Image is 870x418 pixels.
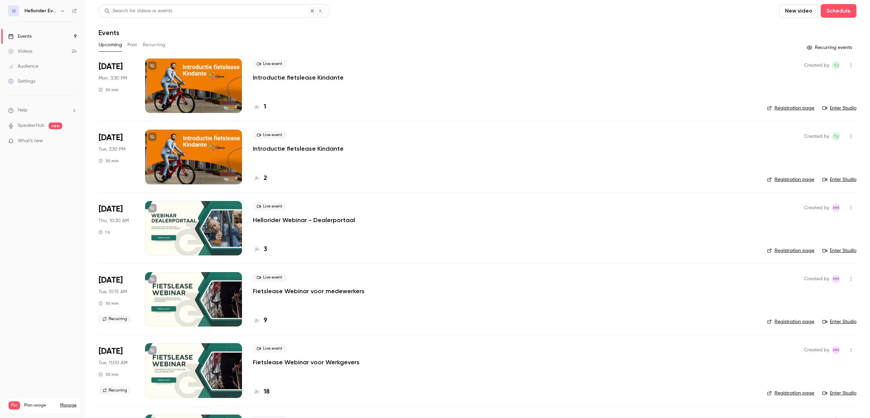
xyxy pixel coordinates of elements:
a: SpeakerHub [18,122,45,129]
div: 30 min [99,372,119,377]
span: What's new [18,137,43,145]
a: 3 [253,245,267,254]
a: 2 [253,174,267,183]
button: Recurring events [804,42,856,53]
span: Tue, 3:30 PM [99,146,125,153]
span: Created by [804,275,829,283]
span: Recurring [99,386,131,395]
span: HM [833,275,839,283]
span: Heleen Mostert [832,346,840,354]
a: Registration page [767,318,814,325]
h4: 1 [264,102,266,112]
div: Search for videos or events [104,7,172,15]
a: Hellorider Webinar - Dealerportaal [253,216,355,224]
a: Manage [60,403,76,408]
a: Registration page [767,105,814,112]
span: TJ [834,61,838,69]
a: Introductie fietslease Kindante [253,145,344,153]
h4: 3 [264,245,267,254]
span: HM [833,204,839,212]
span: Live event [253,273,286,282]
span: Created by [804,61,829,69]
button: Past [127,39,137,50]
div: Oct 2 Thu, 10:30 AM (Europe/Amsterdam) [99,201,134,255]
span: Live event [253,60,286,68]
span: new [49,122,62,129]
span: Heleen Mostert [832,275,840,283]
li: help-dropdown-opener [8,107,77,114]
span: [DATE] [99,275,123,286]
button: Schedule [821,4,856,18]
span: [DATE] [99,132,123,143]
span: [DATE] [99,346,123,357]
a: Introductie fietslease Kindante [253,73,344,82]
div: Oct 7 Tue, 10:15 AM (Europe/Amsterdam) [99,272,134,327]
span: Plan usage [24,403,56,408]
span: [DATE] [99,204,123,215]
h1: Events [99,29,119,37]
button: Recurring [143,39,166,50]
a: 18 [253,387,269,397]
a: Enter Studio [822,105,856,112]
span: Mon, 3:30 PM [99,75,127,82]
div: 30 min [99,87,119,93]
span: Created by [804,132,829,140]
a: Fietslease Webinar voor medewerkers [253,287,365,295]
div: Sep 15 Mon, 3:30 PM (Europe/Amsterdam) [99,58,134,113]
a: 1 [253,102,266,112]
iframe: Noticeable Trigger [69,138,77,144]
div: 1 h [99,230,110,235]
span: Tue, 10:15 AM [99,288,127,295]
span: Pro [8,401,20,409]
div: Audience [8,63,38,70]
a: 9 [253,316,267,325]
h6: Hellorider Events [24,7,57,14]
span: HM [833,346,839,354]
div: Videos [8,48,32,55]
span: Toon Jongerius [832,61,840,69]
a: Registration page [767,390,814,397]
h4: 2 [264,174,267,183]
span: TJ [834,132,838,140]
span: Heleen Mostert [832,204,840,212]
div: Settings [8,78,35,85]
a: Registration page [767,247,814,254]
h4: 18 [264,387,269,397]
a: Enter Studio [822,176,856,183]
div: 30 min [99,158,119,164]
button: New video [779,4,818,18]
span: Recurring [99,315,131,323]
h4: 9 [264,316,267,325]
span: Tue, 11:00 AM [99,360,127,366]
span: Live event [253,131,286,139]
span: Thu, 10:30 AM [99,217,129,224]
a: Fietslease Webinar voor Werkgevers [253,358,360,366]
span: Created by [804,204,829,212]
a: Enter Studio [822,247,856,254]
span: Help [18,107,28,114]
a: Enter Studio [822,318,856,325]
button: Upcoming [99,39,122,50]
span: [DATE] [99,61,123,72]
span: Created by [804,346,829,354]
span: Live event [253,345,286,353]
div: Sep 23 Tue, 3:30 PM (Europe/Amsterdam) [99,130,134,184]
a: Registration page [767,176,814,183]
span: H [12,7,15,15]
div: Oct 7 Tue, 11:00 AM (Europe/Amsterdam) [99,343,134,398]
div: 30 min [99,301,119,306]
span: Toon Jongerius [832,132,840,140]
div: Events [8,33,32,40]
a: Enter Studio [822,390,856,397]
span: Live event [253,202,286,211]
